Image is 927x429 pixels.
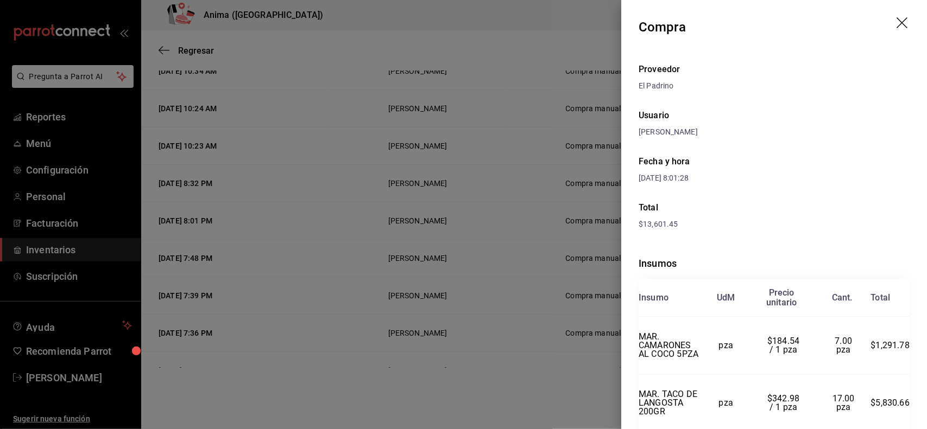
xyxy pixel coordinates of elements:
span: $342.98 / 1 pza [767,393,802,412]
div: Compra [639,17,686,37]
span: 7.00 pza [835,336,854,355]
div: Precio unitario [766,288,797,308]
td: pza [701,317,751,375]
div: Total [639,201,910,214]
td: MAR. CAMARONES AL COCO 5PZA [639,317,701,375]
div: Proveedor [639,63,910,76]
div: [PERSON_NAME] [639,126,910,138]
div: [DATE] 8:01:28 [639,172,774,184]
div: UdM [717,293,735,303]
span: $1,291.78 [871,340,910,350]
div: Total [871,293,890,303]
div: El Padrino [639,80,910,92]
div: Fecha y hora [639,155,774,168]
div: Insumos [639,256,910,271]
span: $5,830.66 [871,398,910,408]
div: Cant. [832,293,853,303]
span: $13,601.45 [639,220,678,228]
div: Insumo [639,293,669,303]
span: $184.54 / 1 pza [767,336,802,355]
button: drag [897,17,910,30]
span: 17.00 pza [833,393,857,412]
div: Usuario [639,109,910,122]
